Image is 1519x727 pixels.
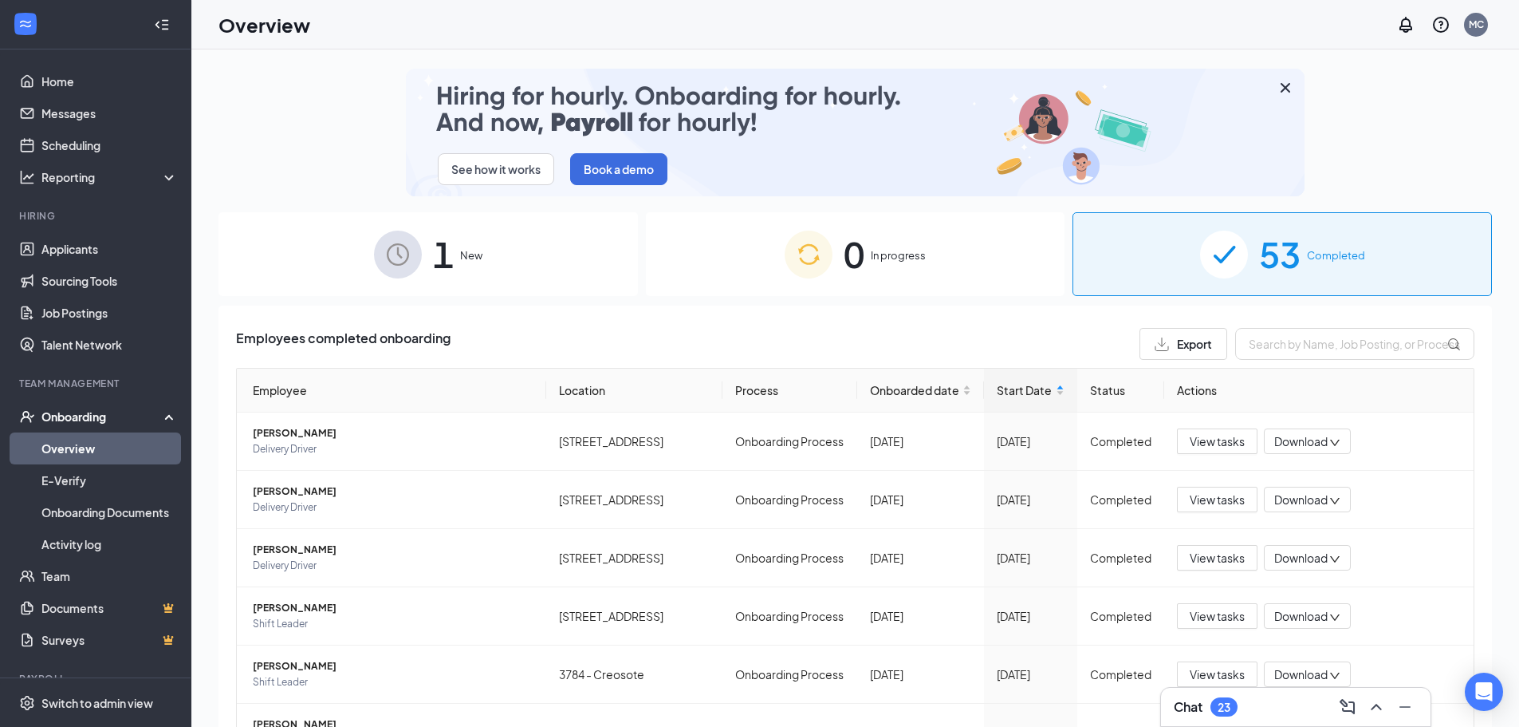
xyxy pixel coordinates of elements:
td: Onboarding Process [722,646,857,704]
button: Export [1139,328,1227,360]
img: payroll-small.gif [406,69,1305,196]
a: Sourcing Tools [41,265,178,297]
div: Completed [1090,607,1151,625]
span: down [1329,612,1340,623]
span: [PERSON_NAME] [253,658,533,674]
div: Reporting [41,169,179,185]
td: 3784 - Creosote [546,646,723,704]
button: ChevronUp [1364,694,1389,720]
div: Hiring [19,209,175,223]
div: Completed [1090,433,1151,450]
span: Download [1274,666,1328,683]
span: View tasks [1190,491,1245,508]
svg: QuestionInfo [1431,15,1450,34]
button: View tasks [1177,603,1257,629]
div: [DATE] [870,433,972,450]
a: SurveysCrown [41,624,178,656]
span: Download [1274,492,1328,508]
td: [STREET_ADDRESS] [546,587,723,646]
svg: WorkstreamLogo [18,16,33,32]
div: 23 [1218,701,1230,714]
div: Team Management [19,377,175,390]
h1: Overview [218,11,310,38]
a: Talent Network [41,329,178,361]
td: Onboarding Process [722,413,857,471]
th: Location [546,369,723,413]
span: Delivery Driver [253,558,533,574]
a: Applicants [41,233,178,265]
span: In progress [871,247,926,263]
div: [DATE] [997,607,1064,625]
div: [DATE] [997,433,1064,450]
a: Home [41,65,178,97]
span: Download [1274,608,1328,625]
div: [DATE] [997,491,1064,508]
svg: Notifications [1396,15,1415,34]
span: 1 [433,227,454,282]
span: [PERSON_NAME] [253,542,533,558]
a: Overview [41,433,178,464]
span: Download [1274,550,1328,567]
svg: Settings [19,695,35,711]
svg: ComposeMessage [1338,697,1357,717]
span: Start Date [997,381,1052,399]
a: Onboarding Documents [41,496,178,528]
svg: Collapse [154,17,170,33]
span: down [1329,437,1340,448]
span: Shift Leader [253,616,533,632]
span: Onboarded date [870,381,960,399]
td: [STREET_ADDRESS] [546,529,723,587]
span: [PERSON_NAME] [253,425,533,441]
span: View tasks [1190,549,1245,567]
td: [STREET_ADDRESS] [546,413,723,471]
button: View tasks [1177,662,1257,687]
div: [DATE] [870,549,972,567]
a: DocumentsCrown [41,592,178,624]
span: Employees completed onboarding [236,328,451,360]
a: Messages [41,97,178,129]
button: View tasks [1177,545,1257,571]
div: Completed [1090,549,1151,567]
span: down [1329,554,1340,565]
span: [PERSON_NAME] [253,484,533,500]
span: [PERSON_NAME] [253,600,533,616]
div: [DATE] [997,666,1064,683]
svg: Cross [1276,78,1295,97]
td: Onboarding Process [722,471,857,529]
input: Search by Name, Job Posting, or Process [1235,328,1474,360]
a: E-Verify [41,464,178,496]
a: Team [41,560,178,592]
span: down [1329,670,1340,682]
svg: Minimize [1395,697,1415,717]
svg: Analysis [19,169,35,185]
button: Minimize [1392,694,1418,720]
th: Process [722,369,857,413]
div: Switch to admin view [41,695,153,711]
span: View tasks [1190,666,1245,683]
svg: ChevronUp [1367,697,1386,717]
div: Completed [1090,491,1151,508]
a: Scheduling [41,129,178,161]
button: Book a demo [570,153,667,185]
span: View tasks [1190,607,1245,625]
span: New [460,247,482,263]
th: Employee [237,369,546,413]
td: Onboarding Process [722,529,857,587]
th: Status [1077,369,1164,413]
th: Actions [1164,369,1474,413]
a: Activity log [41,528,178,560]
div: Completed [1090,666,1151,683]
span: Shift Leader [253,674,533,690]
span: Delivery Driver [253,500,533,516]
div: [DATE] [870,666,972,683]
span: down [1329,496,1340,507]
span: 0 [844,227,864,282]
div: [DATE] [870,491,972,508]
span: Download [1274,433,1328,450]
td: [STREET_ADDRESS] [546,471,723,529]
td: Onboarding Process [722,587,857,646]
svg: UserCheck [19,409,35,425]
div: [DATE] [870,607,972,625]
button: See how it works [438,153,554,185]
div: Open Intercom Messenger [1465,673,1503,711]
